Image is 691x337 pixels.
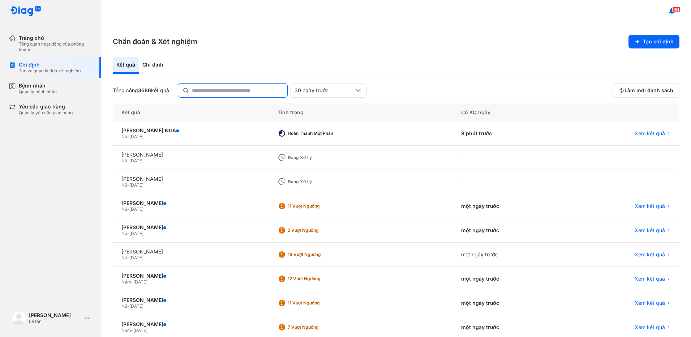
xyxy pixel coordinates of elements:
span: [DATE] [129,255,143,260]
div: [PERSON_NAME] [121,321,260,328]
img: logo [10,6,41,17]
span: - [127,134,129,139]
div: một ngày trước [452,218,568,243]
span: Làm mới danh sách [625,87,673,94]
div: Tạo và quản lý đơn xét nghiệm [19,68,81,74]
div: một ngày trước [452,267,568,291]
span: - [127,206,129,212]
div: một ngày trước [452,243,568,267]
span: - [127,158,129,163]
div: Đang xử lý [288,179,345,185]
span: [DATE] [129,134,143,139]
span: [DATE] [129,303,143,309]
div: [PERSON_NAME] [121,248,260,255]
div: Kết quả [113,57,139,74]
div: Chỉ định [19,61,81,68]
div: - [452,146,568,170]
div: [PERSON_NAME] [121,176,260,182]
span: - [127,303,129,309]
span: 3686 [138,87,151,93]
span: Xem kết quả [635,300,665,306]
div: Hoàn thành một phần [288,131,345,136]
span: Nữ [121,231,127,236]
div: Tổng quan hoạt động của phòng khám [19,41,93,53]
span: [DATE] [133,279,147,285]
button: Làm mới danh sách [613,83,679,98]
span: Nữ [121,182,127,188]
div: Đang xử lý [288,155,345,161]
span: Nam [121,328,131,333]
div: một ngày trước [452,194,568,218]
span: Nữ [121,158,127,163]
div: Chỉ định [139,57,167,74]
div: 11 Vượt ngưỡng [288,203,345,209]
div: Trang chủ [19,35,93,41]
span: Xem kết quả [635,251,665,258]
button: Tạo chỉ định [628,35,679,48]
span: Nữ [121,206,127,212]
div: [PERSON_NAME] [121,224,260,231]
div: Kết quả [113,103,269,121]
div: Có KQ ngày [452,103,568,121]
div: Lễ tân [29,319,81,324]
span: - [127,231,129,236]
span: Nữ [121,255,127,260]
span: - [131,279,133,285]
span: - [131,328,133,333]
span: [DATE] [129,182,143,188]
h3: Chẩn đoán & Xét nghiệm [113,37,197,47]
div: Tình trạng [269,103,453,121]
span: - [127,255,129,260]
span: 184 [672,7,680,12]
div: 8 phút trước [452,121,568,146]
span: Xem kết quả [635,324,665,330]
span: Nữ [121,134,127,139]
span: Xem kết quả [635,276,665,282]
span: Nữ [121,303,127,309]
div: 11 Vượt ngưỡng [288,300,345,306]
div: [PERSON_NAME] NGA [121,127,260,134]
div: 2 Vượt ngưỡng [288,227,345,233]
div: Tổng cộng kết quả [113,87,169,94]
span: Nam [121,279,131,285]
img: logo [12,311,26,325]
div: 7 Vượt ngưỡng [288,324,345,330]
div: [PERSON_NAME] [121,152,260,158]
span: [DATE] [133,328,147,333]
div: 30 ngày trước [295,87,354,94]
div: [PERSON_NAME] [121,297,260,303]
span: Xem kết quả [635,227,665,234]
div: Quản lý bệnh nhân [19,89,57,95]
span: [DATE] [129,158,143,163]
div: [PERSON_NAME] [121,200,260,206]
div: Quản lý yêu cầu giao hàng [19,110,73,116]
span: - [127,182,129,188]
span: Xem kết quả [635,130,665,137]
span: Xem kết quả [635,203,665,209]
span: [DATE] [129,231,143,236]
div: [PERSON_NAME] [29,312,81,319]
div: một ngày trước [452,291,568,315]
div: Bệnh nhân [19,82,57,89]
span: [DATE] [129,206,143,212]
div: 12 Vượt ngưỡng [288,276,345,282]
div: 19 Vượt ngưỡng [288,252,345,257]
div: Yêu cầu giao hàng [19,103,73,110]
div: - [452,170,568,194]
div: [PERSON_NAME] [121,273,260,279]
